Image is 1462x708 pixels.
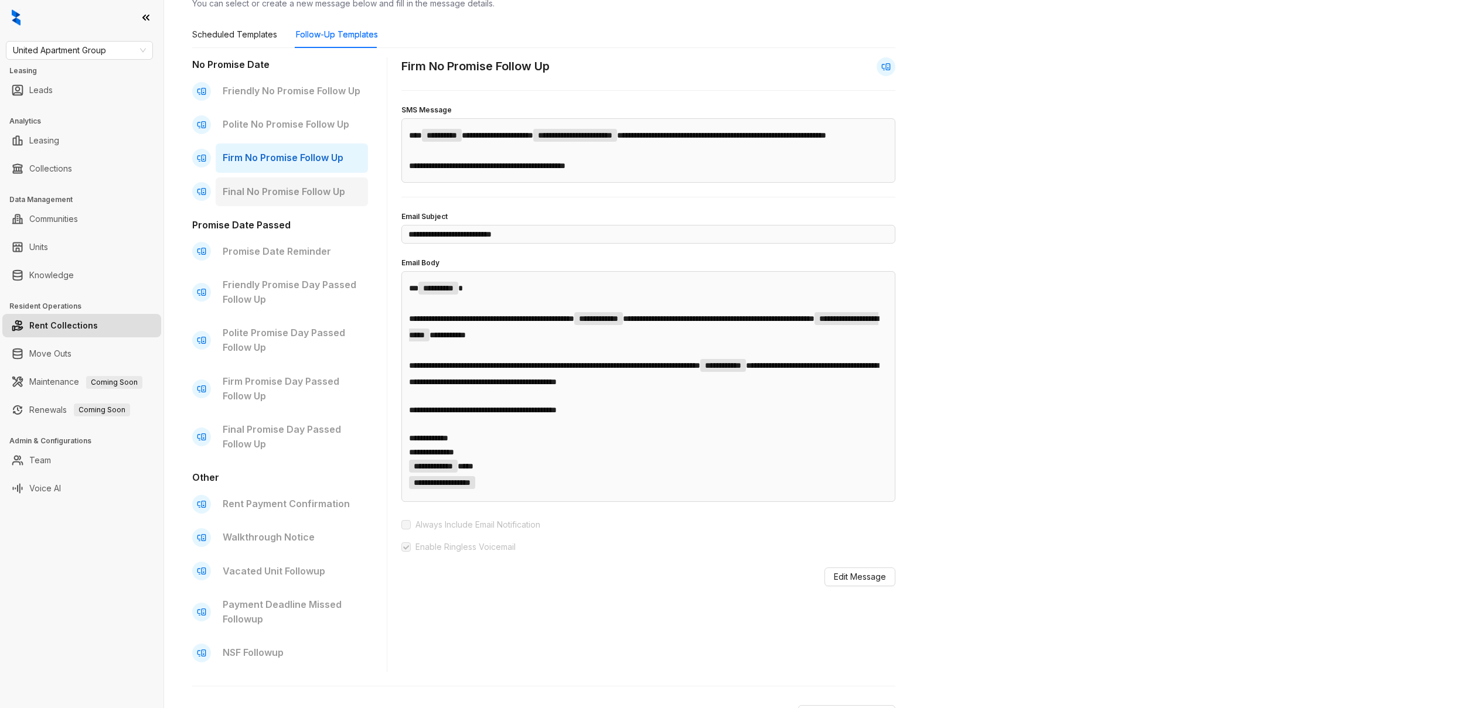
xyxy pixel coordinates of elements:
p: Friendly No Promise Follow Up [223,84,361,98]
a: Rent Collections [29,314,98,337]
h3: Promise Date Passed [192,218,368,232]
a: Voice AI [29,477,61,500]
a: Team [29,449,51,472]
a: Collections [29,157,72,180]
span: Coming Soon [86,376,142,389]
p: Firm No Promise Follow Up [223,151,361,165]
p: Final Promise Day Passed Follow Up [223,422,361,452]
p: Friendly Promise Day Passed Follow Up [223,278,361,307]
button: Edit Message [824,567,895,586]
span: Edit Message [834,570,886,583]
p: NSF Followup [223,645,361,660]
p: Final No Promise Follow Up [223,184,361,199]
a: Knowledge [29,264,74,287]
h3: Analytics [9,116,163,126]
li: Collections [2,157,161,180]
li: Leads [2,78,161,102]
img: logo [12,9,21,26]
p: Rent Payment Confirmation [223,497,361,511]
h4: Email Subject [401,211,895,223]
a: Units [29,235,48,259]
a: Leasing [29,129,59,152]
li: Move Outs [2,342,161,365]
h3: Data Management [9,194,163,205]
li: Units [2,235,161,259]
p: Payment Deadline Missed Followup [223,597,361,627]
li: Rent Collections [2,314,161,337]
a: Communities [29,207,78,231]
a: RenewalsComing Soon [29,398,130,422]
a: Move Outs [29,342,71,365]
a: Leads [29,78,53,102]
div: Scheduled Templates [192,28,277,41]
h4: Email Body [401,258,895,269]
h3: Other [192,470,368,485]
li: Renewals [2,398,161,422]
p: Walkthrough Notice [223,530,361,545]
li: Knowledge [2,264,161,287]
li: Maintenance [2,370,161,394]
span: Coming Soon [74,403,130,416]
p: Promise Date Reminder [223,244,361,259]
h4: SMS Message [401,105,895,116]
p: Polite No Promise Follow Up [223,117,361,132]
span: Always Include Email Notification [411,518,545,531]
h3: Leasing [9,66,163,76]
span: United Apartment Group [13,42,146,59]
li: Voice AI [2,477,161,500]
div: Follow-Up Templates [296,28,378,41]
span: Enable Ringless Voicemail [411,541,520,553]
li: Team [2,449,161,472]
h3: Admin & Configurations [9,436,163,446]
h2: Firm No Promise Follow Up [401,57,550,76]
p: Vacated Unit Followup [223,564,361,579]
p: Polite Promise Day Passed Follow Up [223,326,361,355]
li: Leasing [2,129,161,152]
p: Firm Promise Day Passed Follow Up [223,374,361,403]
h3: Resident Operations [9,301,163,312]
li: Communities [2,207,161,231]
h3: No Promise Date [192,57,368,72]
